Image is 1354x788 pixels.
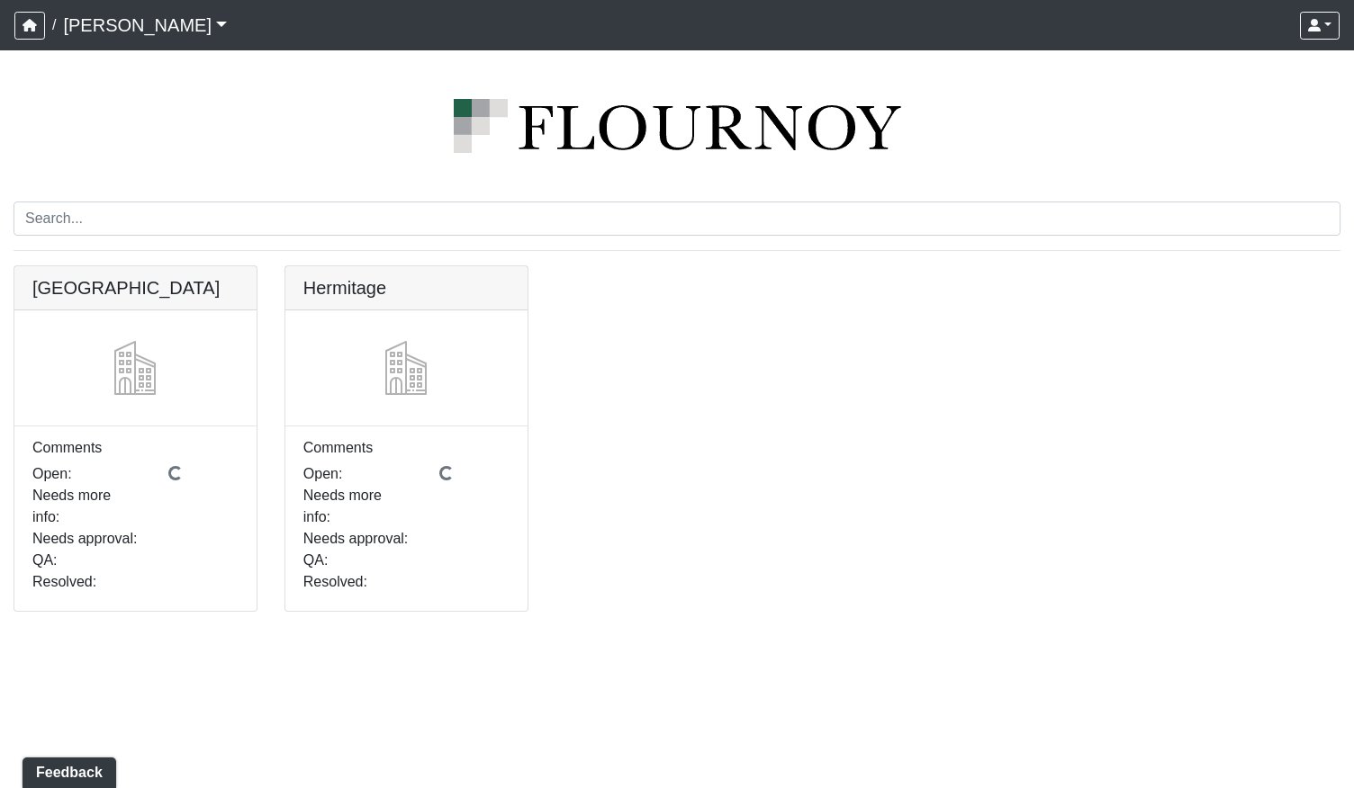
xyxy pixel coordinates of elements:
a: [PERSON_NAME] [63,7,227,43]
input: Search [14,201,1340,236]
iframe: Ybug feedback widget [14,752,120,788]
span: / [45,7,63,43]
img: logo [14,99,1340,153]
